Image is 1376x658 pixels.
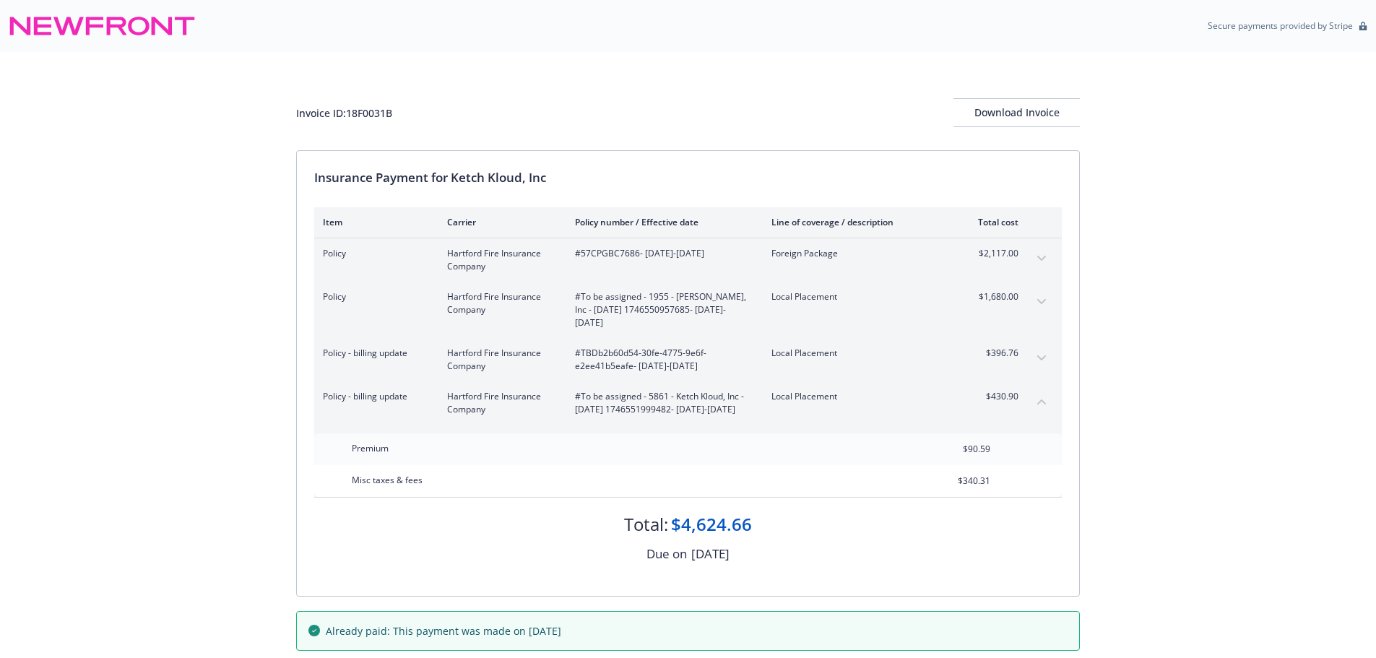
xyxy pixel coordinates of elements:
[352,442,389,454] span: Premium
[575,247,748,260] span: #57CPGBC7686 - [DATE]-[DATE]
[771,247,941,260] span: Foreign Package
[964,247,1018,260] span: $2,117.00
[575,290,748,329] span: #To be assigned - 1955 - [PERSON_NAME], Inc - [DATE] 1746550957685 - [DATE]-[DATE]
[691,545,730,563] div: [DATE]
[352,474,423,486] span: Misc taxes & fees
[1030,247,1053,270] button: expand content
[1208,20,1353,32] p: Secure payments provided by Stripe
[314,238,1062,282] div: PolicyHartford Fire Insurance Company#57CPGBC7686- [DATE]-[DATE]Foreign Package$2,117.00expand co...
[314,168,1062,187] div: Insurance Payment for Ketch Kloud, Inc
[575,216,748,228] div: Policy number / Effective date
[964,390,1018,403] span: $430.90
[771,290,941,303] span: Local Placement
[447,390,552,416] span: Hartford Fire Insurance Company
[314,338,1062,381] div: Policy - billing updateHartford Fire Insurance Company#TBDb2b60d54-30fe-4775-9e6f-e2ee41b5eafe- [...
[323,247,424,260] span: Policy
[771,216,941,228] div: Line of coverage / description
[314,381,1062,425] div: Policy - billing updateHartford Fire Insurance Company#To be assigned - 5861 - Ketch Kloud, Inc -...
[314,282,1062,338] div: PolicyHartford Fire Insurance Company#To be assigned - 1955 - [PERSON_NAME], Inc - [DATE] 1746550...
[953,98,1080,127] button: Download Invoice
[1030,390,1053,413] button: collapse content
[771,390,941,403] span: Local Placement
[447,247,552,273] span: Hartford Fire Insurance Company
[447,290,552,316] span: Hartford Fire Insurance Company
[964,347,1018,360] span: $396.76
[624,512,668,537] div: Total:
[323,347,424,360] span: Policy - billing update
[323,390,424,403] span: Policy - billing update
[1030,290,1053,313] button: expand content
[323,290,424,303] span: Policy
[953,99,1080,126] div: Download Invoice
[326,623,561,638] span: Already paid: This payment was made on [DATE]
[671,512,752,537] div: $4,624.66
[447,347,552,373] span: Hartford Fire Insurance Company
[964,290,1018,303] span: $1,680.00
[964,216,1018,228] div: Total cost
[646,545,687,563] div: Due on
[447,216,552,228] div: Carrier
[905,438,999,460] input: 0.00
[771,347,941,360] span: Local Placement
[1030,347,1053,370] button: expand content
[575,347,748,373] span: #TBDb2b60d54-30fe-4775-9e6f-e2ee41b5eafe - [DATE]-[DATE]
[296,105,392,121] div: Invoice ID: 18F0031B
[323,216,424,228] div: Item
[905,470,999,492] input: 0.00
[575,390,748,416] span: #To be assigned - 5861 - Ketch Kloud, Inc - [DATE] 1746551999482 - [DATE]-[DATE]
